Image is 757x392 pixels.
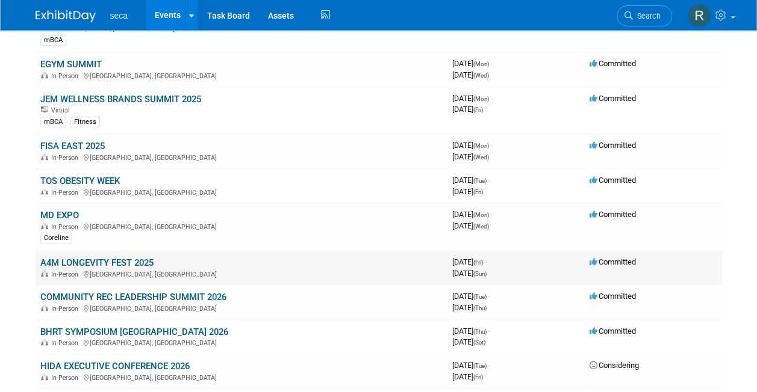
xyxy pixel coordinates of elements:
[452,176,490,185] span: [DATE]
[452,303,487,312] span: [DATE]
[452,326,490,335] span: [DATE]
[40,326,228,337] a: BHRT SYMPOSIUM [GEOGRAPHIC_DATA] 2026
[452,59,493,68] span: [DATE]
[40,187,443,197] div: [GEOGRAPHIC_DATA], [GEOGRAPHIC_DATA]
[51,305,82,313] span: In-Person
[452,361,490,370] span: [DATE]
[473,96,489,102] span: (Mon)
[452,70,489,79] span: [DATE]
[590,257,636,266] span: Committed
[473,189,483,195] span: (Fri)
[590,176,636,185] span: Committed
[590,292,636,301] span: Committed
[51,189,82,197] span: In-Person
[40,372,443,382] div: [GEOGRAPHIC_DATA], [GEOGRAPHIC_DATA]
[40,59,102,70] a: EGYM SUMMIT
[473,142,489,149] span: (Mon)
[473,72,489,79] span: (Wed)
[40,337,443,347] div: [GEOGRAPHIC_DATA], [GEOGRAPHIC_DATA]
[473,363,487,369] span: (Tue)
[40,233,72,243] div: Coreline
[40,141,105,152] a: FISA EAST 2025
[491,210,493,219] span: -
[40,152,443,162] div: [GEOGRAPHIC_DATA], [GEOGRAPHIC_DATA]
[51,154,82,162] span: In-Person
[41,106,48,112] img: Virtual Event
[452,105,483,114] span: [DATE]
[473,177,487,184] span: (Tue)
[41,339,48,345] img: In-Person Event
[488,176,490,185] span: -
[51,374,82,382] span: In-Person
[41,305,48,311] img: In-Person Event
[491,94,493,103] span: -
[491,59,493,68] span: -
[40,221,443,231] div: [GEOGRAPHIC_DATA], [GEOGRAPHIC_DATA]
[590,141,636,150] span: Committed
[473,271,487,277] span: (Sun)
[40,94,201,105] a: JEM WELLNESS BRANDS SUMMIT 2025
[590,326,636,335] span: Committed
[590,210,636,219] span: Committed
[473,212,489,218] span: (Mon)
[485,257,487,266] span: -
[41,223,48,229] img: In-Person Event
[51,271,82,278] span: In-Person
[70,117,100,127] div: Fitness
[110,11,128,20] span: seca
[41,154,48,160] img: In-Person Event
[41,72,48,78] img: In-Person Event
[473,61,489,67] span: (Mon)
[40,269,443,278] div: [GEOGRAPHIC_DATA], [GEOGRAPHIC_DATA]
[40,70,443,80] div: [GEOGRAPHIC_DATA], [GEOGRAPHIC_DATA]
[452,257,487,266] span: [DATE]
[40,210,79,221] a: MD EXPO
[633,11,661,20] span: Search
[473,293,487,300] span: (Tue)
[488,361,490,370] span: -
[40,117,66,127] div: mBCA
[41,374,48,380] img: In-Person Event
[452,337,485,346] span: [DATE]
[452,292,490,301] span: [DATE]
[688,4,711,27] img: Rachel Jordan
[40,292,226,302] a: COMMUNITY REC LEADERSHIP SUMMIT 2026
[40,361,190,372] a: HIDA EXECUTIVE CONFERENCE 2026
[617,5,672,26] a: Search
[488,292,490,301] span: -
[452,372,483,381] span: [DATE]
[51,72,82,80] span: In-Person
[473,223,489,230] span: (Wed)
[51,339,82,347] span: In-Person
[40,257,154,268] a: A4M LONGEVITY FEST 2025
[473,328,487,335] span: (Thu)
[590,59,636,68] span: Committed
[452,141,493,150] span: [DATE]
[473,106,483,113] span: (Fri)
[40,35,66,46] div: mBCA
[590,361,639,370] span: Considering
[40,176,120,186] a: TOS OBESITY WEEK
[473,259,483,266] span: (Fri)
[41,271,48,277] img: In-Person Event
[590,94,636,103] span: Committed
[473,374,483,381] span: (Fri)
[452,94,493,103] span: [DATE]
[40,303,443,313] div: [GEOGRAPHIC_DATA], [GEOGRAPHIC_DATA]
[452,269,487,278] span: [DATE]
[473,154,489,161] span: (Wed)
[36,10,96,22] img: ExhibitDay
[488,326,490,335] span: -
[51,223,82,231] span: In-Person
[41,189,48,195] img: In-Person Event
[452,152,489,161] span: [DATE]
[473,339,485,346] span: (Sat)
[51,106,73,114] span: Virtual
[452,221,489,230] span: [DATE]
[452,187,483,196] span: [DATE]
[491,141,493,150] span: -
[473,305,487,311] span: (Thu)
[452,210,493,219] span: [DATE]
